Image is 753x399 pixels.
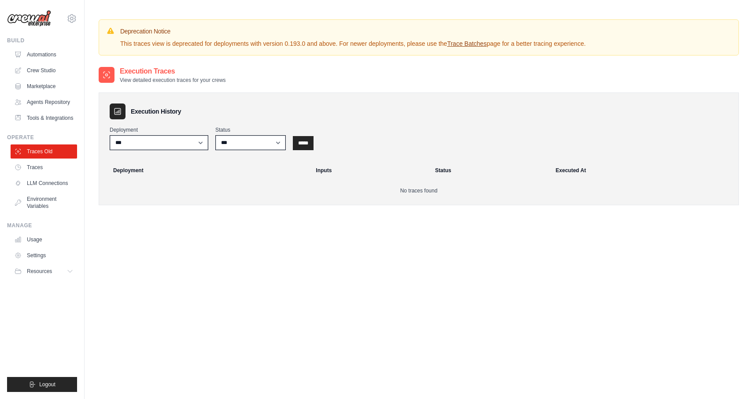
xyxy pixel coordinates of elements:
[120,39,586,48] p: This traces view is deprecated for deployments with version 0.193.0 and above. For newer deployme...
[11,144,77,159] a: Traces Old
[27,268,52,275] span: Resources
[447,40,487,47] a: Trace Batches
[550,161,735,180] th: Executed At
[11,95,77,109] a: Agents Repository
[7,134,77,141] div: Operate
[11,176,77,190] a: LLM Connections
[11,79,77,93] a: Marketplace
[103,161,310,180] th: Deployment
[11,111,77,125] a: Tools & Integrations
[430,161,550,180] th: Status
[39,381,55,388] span: Logout
[7,10,51,27] img: Logo
[7,222,77,229] div: Manage
[11,63,77,78] a: Crew Studio
[110,187,728,194] p: No traces found
[7,37,77,44] div: Build
[310,161,430,180] th: Inputs
[11,160,77,174] a: Traces
[110,126,208,133] label: Deployment
[11,233,77,247] a: Usage
[11,192,77,213] a: Environment Variables
[11,48,77,62] a: Automations
[131,107,181,116] h3: Execution History
[7,377,77,392] button: Logout
[120,66,226,77] h2: Execution Traces
[11,264,77,278] button: Resources
[120,77,226,84] p: View detailed execution traces for your crews
[11,248,77,262] a: Settings
[215,126,286,133] label: Status
[120,27,586,36] h3: Deprecation Notice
